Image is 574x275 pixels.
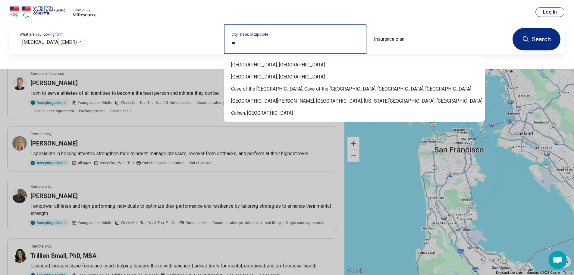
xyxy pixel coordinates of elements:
div: Suggestions [224,56,485,122]
div: Cave of the [GEOGRAPHIC_DATA], Cave of the [GEOGRAPHIC_DATA], [GEOGRAPHIC_DATA], [GEOGRAPHIC_DATA] [224,83,485,95]
div: [GEOGRAPHIC_DATA], [GEOGRAPHIC_DATA] [224,71,485,83]
span: [MEDICAL_DATA] (EMDR) [22,39,77,45]
div: powered by [73,7,96,12]
div: Eye Movement Desensitization and Reprocessing (EMDR) [20,39,84,46]
button: Log In [535,7,564,17]
button: Search [513,28,560,50]
button: Eye Movement Desensitization and Reprocessing (EMDR) [78,40,82,44]
div: Open chat [549,251,567,269]
div: Calhan, [GEOGRAPHIC_DATA] [224,107,485,119]
label: What are you looking for? [20,33,217,36]
div: [GEOGRAPHIC_DATA][PERSON_NAME], [GEOGRAPHIC_DATA], [US_STATE][GEOGRAPHIC_DATA], [GEOGRAPHIC_DATA] [224,95,485,107]
img: USOPC [10,5,65,19]
div: [GEOGRAPHIC_DATA], [GEOGRAPHIC_DATA] [224,59,485,71]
